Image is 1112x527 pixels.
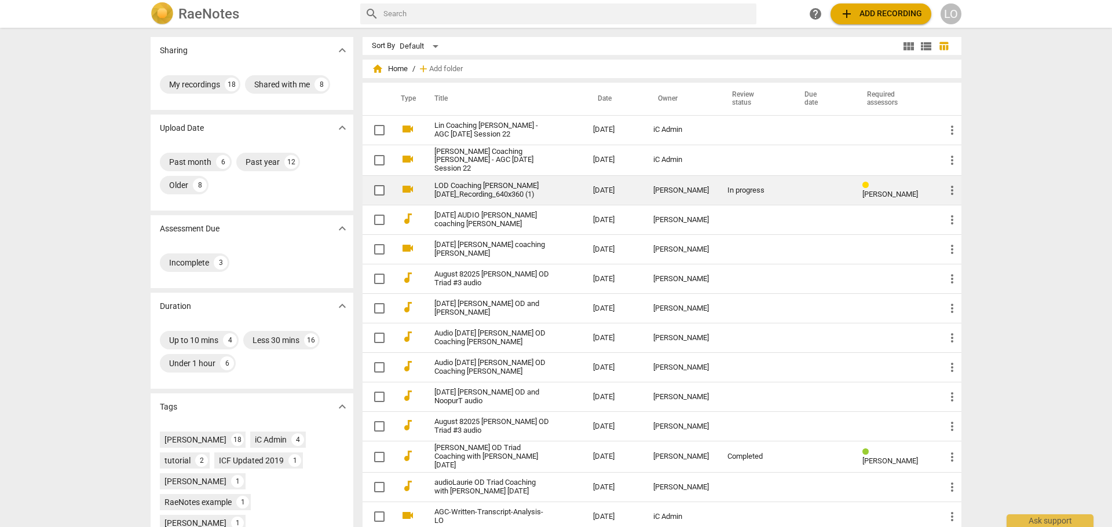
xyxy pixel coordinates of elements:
[945,390,959,404] span: more_vert
[178,6,239,22] h2: RaeNotes
[429,65,463,73] span: Add folder
[255,434,287,445] div: iC Admin
[840,7,922,21] span: Add recording
[160,45,188,57] p: Sharing
[653,216,709,224] div: [PERSON_NAME]
[401,389,415,403] span: audiotrack
[434,388,551,406] a: [DATE] [PERSON_NAME] OD and NoopurT audio
[151,2,351,25] a: LogoRaeNotes
[401,271,415,285] span: audiotrack
[584,353,644,382] td: [DATE]
[653,452,709,461] div: [PERSON_NAME]
[246,156,280,168] div: Past year
[372,63,408,75] span: Home
[653,126,709,134] div: iC Admin
[335,299,349,313] span: expand_more
[219,455,284,466] div: ICF Updated 2019
[727,452,781,461] div: Completed
[653,334,709,342] div: [PERSON_NAME]
[945,213,959,227] span: more_vert
[945,419,959,433] span: more_vert
[334,42,351,59] button: Show more
[401,182,415,196] span: videocam
[164,476,226,487] div: [PERSON_NAME]
[862,181,873,190] span: Review status: in progress
[434,359,551,376] a: Audio [DATE] [PERSON_NAME] OD Coaching [PERSON_NAME]
[231,475,244,488] div: 1
[304,333,318,347] div: 16
[805,3,826,24] a: Help
[160,300,191,312] p: Duration
[434,270,551,288] a: August 82025 [PERSON_NAME] OD Triad #3 audio
[653,304,709,313] div: [PERSON_NAME]
[236,496,249,508] div: 1
[401,449,415,463] span: audiotrack
[945,242,959,256] span: more_vert
[401,241,415,255] span: videocam
[334,119,351,137] button: Show more
[653,156,709,164] div: iC Admin
[727,186,781,195] div: In progress
[288,454,301,467] div: 1
[169,79,220,90] div: My recordings
[401,418,415,432] span: audiotrack
[401,359,415,373] span: audiotrack
[935,38,952,55] button: Table view
[584,382,644,412] td: [DATE]
[169,334,218,346] div: Up to 10 mins
[945,450,959,464] span: more_vert
[434,121,551,139] a: Lin Coaching [PERSON_NAME] - AGC [DATE] Session 22
[434,211,551,229] a: [DATE] AUDIO [PERSON_NAME] coaching [PERSON_NAME]
[584,115,644,145] td: [DATE]
[254,79,310,90] div: Shared with me
[284,155,298,169] div: 12
[434,148,551,174] a: [PERSON_NAME] Coaching [PERSON_NAME] - AGC [DATE] Session 22
[584,235,644,264] td: [DATE]
[220,356,234,370] div: 6
[653,483,709,492] div: [PERSON_NAME]
[195,454,208,467] div: 2
[335,400,349,414] span: expand_more
[401,212,415,226] span: audiotrack
[584,441,644,473] td: [DATE]
[653,393,709,401] div: [PERSON_NAME]
[900,38,917,55] button: Tile view
[584,176,644,205] td: [DATE]
[434,418,551,435] a: August 82025 [PERSON_NAME] OD Triad #3 audio
[791,83,853,115] th: Due date
[160,223,220,235] p: Assessment Due
[169,156,211,168] div: Past month
[434,241,551,258] a: [DATE] [PERSON_NAME] coaching [PERSON_NAME]
[334,220,351,237] button: Show more
[434,329,551,347] a: Audio [DATE] [PERSON_NAME] OD Coaching [PERSON_NAME]
[169,358,215,369] div: Under 1 hour
[584,323,644,353] td: [DATE]
[160,122,204,134] p: Upload Date
[809,7,822,21] span: help
[193,178,207,192] div: 8
[945,360,959,374] span: more_vert
[862,190,918,198] span: [PERSON_NAME]
[434,182,551,199] a: LOD Coaching [PERSON_NAME] [DATE]_Recording_640x360 (1)
[584,205,644,235] td: [DATE]
[862,448,873,456] span: Review status: completed
[160,401,177,413] p: Tags
[434,300,551,317] a: [DATE] [PERSON_NAME] OD and [PERSON_NAME]
[1007,514,1093,527] div: Ask support
[335,222,349,235] span: expand_more
[644,83,718,115] th: Owner
[420,83,584,115] th: Title
[584,294,644,323] td: [DATE]
[401,152,415,166] span: videocam
[253,334,299,346] div: Less 30 mins
[840,7,854,21] span: add
[584,264,644,294] td: [DATE]
[401,300,415,314] span: audiotrack
[372,63,383,75] span: home
[401,122,415,136] span: videocam
[945,153,959,167] span: more_vert
[151,2,174,25] img: Logo
[164,455,191,466] div: tutorial
[392,83,420,115] th: Type
[231,433,244,446] div: 18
